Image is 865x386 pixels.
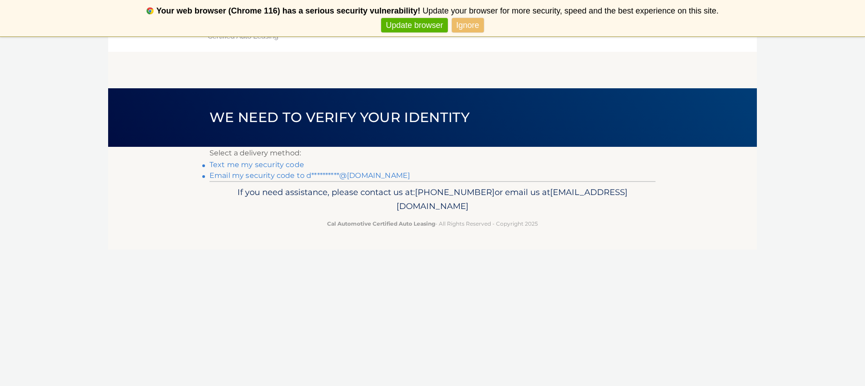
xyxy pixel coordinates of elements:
span: We need to verify your identity [209,109,469,126]
p: Select a delivery method: [209,147,656,159]
a: Update browser [381,18,447,33]
strong: Cal Automotive Certified Auto Leasing [327,220,435,227]
span: Update your browser for more security, speed and the best experience on this site. [423,6,719,15]
p: - All Rights Reserved - Copyright 2025 [215,219,650,228]
a: Text me my security code [209,160,304,169]
b: Your web browser (Chrome 116) has a serious security vulnerability! [156,6,420,15]
a: Ignore [452,18,484,33]
p: If you need assistance, please contact us at: or email us at [215,185,650,214]
a: Email my security code to d**********@[DOMAIN_NAME] [209,171,410,180]
span: [PHONE_NUMBER] [415,187,495,197]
